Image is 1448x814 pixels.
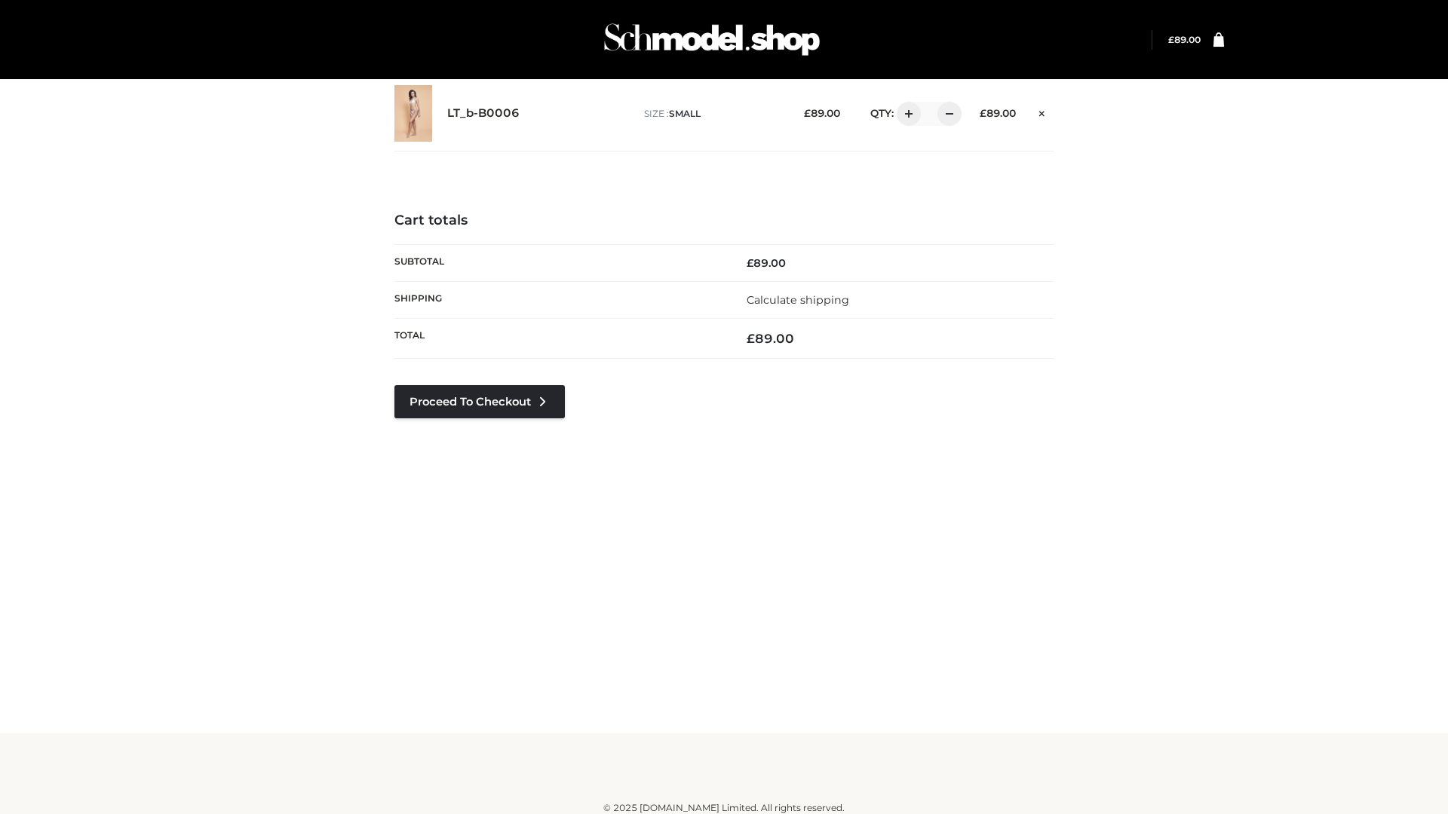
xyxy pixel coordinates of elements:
bdi: 89.00 [1168,34,1201,45]
span: £ [1168,34,1174,45]
th: Shipping [394,281,724,318]
span: £ [747,256,753,270]
bdi: 89.00 [804,107,840,119]
bdi: 89.00 [747,256,786,270]
h4: Cart totals [394,213,1054,229]
img: Schmodel Admin 964 [599,10,825,69]
a: Proceed to Checkout [394,385,565,418]
img: LT_b-B0006 - SMALL [394,85,432,142]
p: size : [644,107,781,121]
a: Calculate shipping [747,293,849,307]
bdi: 89.00 [980,107,1016,119]
th: Subtotal [394,244,724,281]
span: £ [804,107,811,119]
span: £ [980,107,986,119]
div: QTY: [855,102,956,126]
bdi: 89.00 [747,331,794,346]
a: £89.00 [1168,34,1201,45]
span: SMALL [669,108,701,119]
a: LT_b-B0006 [447,106,520,121]
a: Remove this item [1031,102,1054,121]
th: Total [394,319,724,359]
span: £ [747,331,755,346]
